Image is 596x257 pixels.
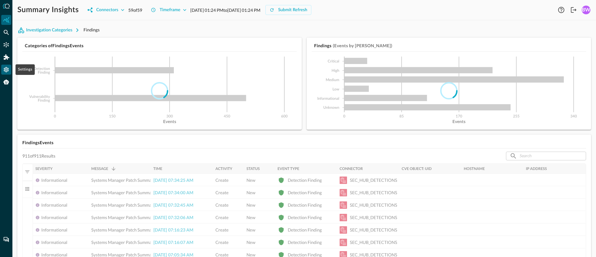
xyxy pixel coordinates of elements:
div: Summary Insights [1,15,11,25]
div: Query Agent [1,77,11,87]
p: [DATE] 01:24 PM to [DATE] 01:24 PM [190,7,260,13]
div: Connectors [1,40,11,50]
div: Addons [2,52,11,62]
div: Settings [16,64,35,75]
h5: Categories of Findings Events [25,43,297,49]
button: Logout [569,5,579,15]
h5: (Events by [PERSON_NAME]) [333,43,392,49]
button: Investigation Categories [17,25,84,35]
h5: Findings [314,43,332,49]
p: 911 of 911 Results [22,153,55,159]
div: Submit Refresh [278,6,307,14]
input: Search [520,150,572,162]
button: Timeframe [147,5,190,15]
button: Help [556,5,566,15]
button: Connectors [84,5,128,15]
div: Chat [1,235,11,245]
div: Connectors [96,6,118,14]
h1: Summary Insights [17,5,79,15]
div: BW [582,6,590,14]
div: Settings [1,65,11,75]
button: Submit Refresh [265,5,311,15]
h5: Findings Events [22,140,586,146]
p: 59 of 59 [128,7,142,13]
span: Findings [84,27,100,32]
div: Timeframe [160,6,180,14]
div: Federated Search [1,27,11,37]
